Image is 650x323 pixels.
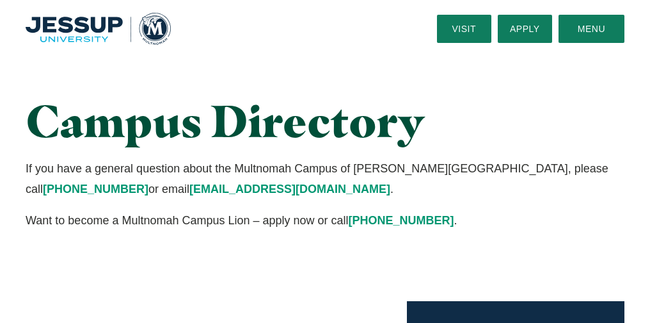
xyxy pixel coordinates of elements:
a: Apply [498,15,552,43]
img: Multnomah University Logo [26,13,171,46]
p: If you have a general question about the Multnomah Campus of [PERSON_NAME][GEOGRAPHIC_DATA], plea... [26,158,624,200]
a: [PHONE_NUMBER] [43,183,148,195]
a: Visit [437,15,491,43]
a: [EMAIL_ADDRESS][DOMAIN_NAME] [189,183,390,195]
button: Menu [559,15,624,43]
a: [PHONE_NUMBER] [349,214,454,227]
h1: Campus Directory [26,96,624,145]
p: Want to become a Multnomah Campus Lion – apply now or call . [26,210,624,231]
a: Home [26,13,171,46]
